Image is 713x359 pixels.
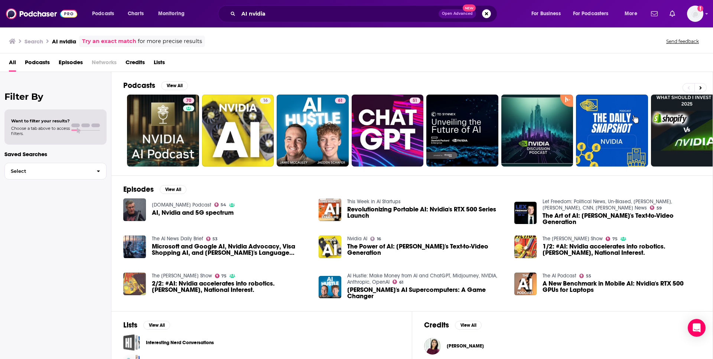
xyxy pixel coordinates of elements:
img: The Power of AI: Nvidia's Text-to-Video Generation [319,236,341,258]
a: 61 [335,98,346,103]
span: 61 [338,97,343,105]
a: Credits [126,56,145,72]
img: A New Benchmark in Mobile AI: Nvidia's RTX 500 GPUs for Laptops [514,273,537,295]
a: Show notifications dropdown [648,7,661,20]
a: Show notifications dropdown [667,7,678,20]
span: Microsoft and Google AI, Nvidia Advocacy, Visa Shopping AI, and [PERSON_NAME]'s Language Advances [152,243,310,256]
a: 54 [214,202,227,207]
a: 16 [260,98,271,103]
span: More [625,9,637,19]
a: Nvidia AI [347,236,367,242]
a: The Art of AI: Nvidia's Text-to-Video Generation [543,213,701,225]
a: The AI Podcast [543,273,576,279]
a: A New Benchmark in Mobile AI: Nvidia's RTX 500 GPUs for Laptops [543,280,701,293]
a: 2/2: #AI: Nvidia accelerates into robotics. Brandon Weichert, National Interest. [152,280,310,293]
button: open menu [568,8,619,20]
a: 53 [206,237,218,241]
a: The John Batchelor Show [543,236,603,242]
a: 61 [393,280,403,284]
span: 75 [221,274,227,278]
img: Nvidia's AI Supercomputers: A Game Changer [319,276,341,299]
button: View All [161,81,188,90]
div: Open Intercom Messenger [688,319,706,337]
span: 75 [612,237,618,241]
a: Prerna Dogra [447,343,484,349]
a: Charts [123,8,148,20]
span: The Art of AI: [PERSON_NAME]'s Text-to-Video Generation [543,213,701,225]
span: Logged in as kindrieri [687,6,703,22]
div: Search podcasts, credits, & more... [225,5,504,22]
h2: Podcasts [123,81,155,90]
a: 1/2: #AI: Nvidia accelerates into robotics. Brandon Weichert, National Interest. [514,236,537,258]
span: 16 [263,97,268,105]
img: The Art of AI: Nvidia's Text-to-Video Generation [514,202,537,224]
button: Show profile menu [687,6,703,22]
a: Revolutionizing Portable AI: Nvidia's RTX 500 Series Launch [347,206,505,219]
a: All [9,56,16,72]
span: Want to filter your results? [11,118,70,123]
a: Lists [154,56,165,72]
span: Open Advanced [442,12,473,16]
button: open menu [153,8,194,20]
a: Interesting Nerd Conversations [146,339,214,347]
a: The Power of AI: Nvidia's Text-to-Video Generation [347,243,505,256]
svg: Add a profile image [697,6,703,11]
img: Revolutionizing Portable AI: Nvidia's RTX 500 Series Launch [319,198,341,221]
img: Podchaser - Follow, Share and Rate Podcasts [6,7,77,21]
span: Episodes [59,56,83,72]
a: Telecoms.com Podcast [152,202,211,208]
span: Select [5,169,91,174]
span: Networks [92,56,117,72]
a: PodcastsView All [123,81,188,90]
a: Try an exact match [82,37,136,46]
span: [PERSON_NAME]'s AI Supercomputers: A Game Changer [347,287,505,299]
span: 54 [221,203,226,207]
a: Microsoft and Google AI, Nvidia Advocacy, Visa Shopping AI, and Duolingo's Language Advances [123,236,146,258]
a: 16 [202,95,274,167]
button: View All [160,185,186,194]
span: [PERSON_NAME] [447,343,484,349]
h2: Episodes [123,185,154,194]
img: User Profile [687,6,703,22]
h3: AI nvidia [52,38,76,45]
span: The Power of AI: [PERSON_NAME]'s Text-to-Video Generation [347,243,505,256]
span: Choose a tab above to access filters. [11,126,70,136]
h2: Lists [123,320,137,330]
img: 2/2: #AI: Nvidia accelerates into robotics. Brandon Weichert, National Interest. [123,273,146,295]
a: The AI News Daily Brief [152,236,203,242]
span: 53 [212,237,218,241]
a: CreditsView All [424,320,482,330]
span: For Podcasters [573,9,609,19]
a: AI Hustle: Make Money from AI and ChatGPT, Midjourney, NVIDIA, Anthropic, OpenAI [347,273,497,285]
a: Interesting Nerd Conversations [123,334,140,351]
span: For Business [531,9,561,19]
span: Podcasts [92,9,114,19]
a: Podcasts [25,56,50,72]
a: 61 [277,95,349,167]
button: open menu [526,8,570,20]
img: Prerna Dogra [424,338,441,355]
a: This Week in AI Startups [347,198,401,205]
button: Select [4,163,107,179]
span: 61 [399,281,403,284]
span: 1/2: #AI: Nvidia accelerates into robotics. [PERSON_NAME], National Interest. [543,243,701,256]
a: 59 [650,205,662,210]
a: 70 [183,98,194,103]
img: AI, Nvidia and 5G spectrum [123,198,146,221]
button: View All [143,321,170,330]
a: 51 [410,98,420,103]
a: 55 [579,274,591,278]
